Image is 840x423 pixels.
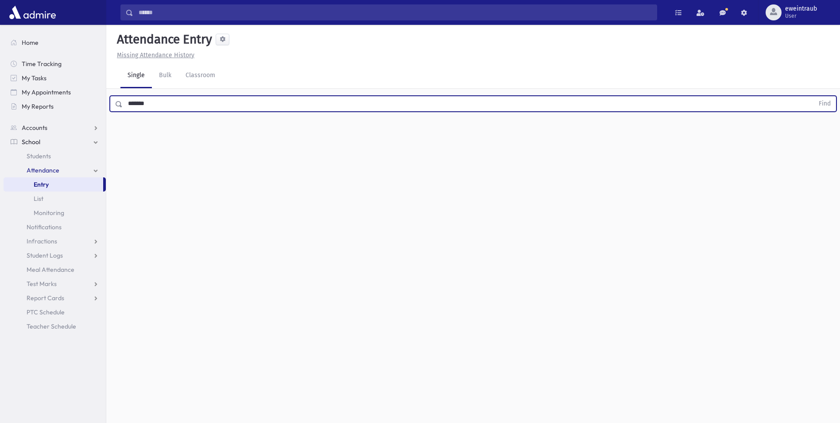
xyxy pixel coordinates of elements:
[27,251,63,259] span: Student Logs
[4,177,103,192] a: Entry
[27,223,62,231] span: Notifications
[117,51,194,59] u: Missing Attendance History
[133,4,657,20] input: Search
[4,99,106,114] a: My Reports
[22,60,62,68] span: Time Tracking
[22,74,46,82] span: My Tasks
[4,35,106,50] a: Home
[27,322,76,330] span: Teacher Schedule
[27,308,65,316] span: PTC Schedule
[22,39,39,47] span: Home
[785,5,817,12] span: eweintraub
[27,280,57,288] span: Test Marks
[4,277,106,291] a: Test Marks
[27,152,51,160] span: Students
[34,209,64,217] span: Monitoring
[152,63,178,88] a: Bulk
[4,163,106,177] a: Attendance
[4,248,106,262] a: Student Logs
[4,220,106,234] a: Notifications
[120,63,152,88] a: Single
[4,192,106,206] a: List
[4,135,106,149] a: School
[4,85,106,99] a: My Appointments
[813,96,836,111] button: Find
[4,319,106,333] a: Teacher Schedule
[113,32,212,47] h5: Attendance Entry
[4,121,106,135] a: Accounts
[34,180,49,188] span: Entry
[22,88,71,96] span: My Appointments
[178,63,222,88] a: Classroom
[4,305,106,319] a: PTC Schedule
[27,294,64,302] span: Report Cards
[22,124,47,132] span: Accounts
[785,12,817,20] span: User
[27,266,74,274] span: Meal Attendance
[27,166,59,174] span: Attendance
[22,102,54,110] span: My Reports
[4,206,106,220] a: Monitoring
[34,195,43,203] span: List
[7,4,58,21] img: AdmirePro
[4,149,106,163] a: Students
[4,262,106,277] a: Meal Attendance
[113,51,194,59] a: Missing Attendance History
[4,57,106,71] a: Time Tracking
[4,71,106,85] a: My Tasks
[22,138,40,146] span: School
[4,291,106,305] a: Report Cards
[27,237,57,245] span: Infractions
[4,234,106,248] a: Infractions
